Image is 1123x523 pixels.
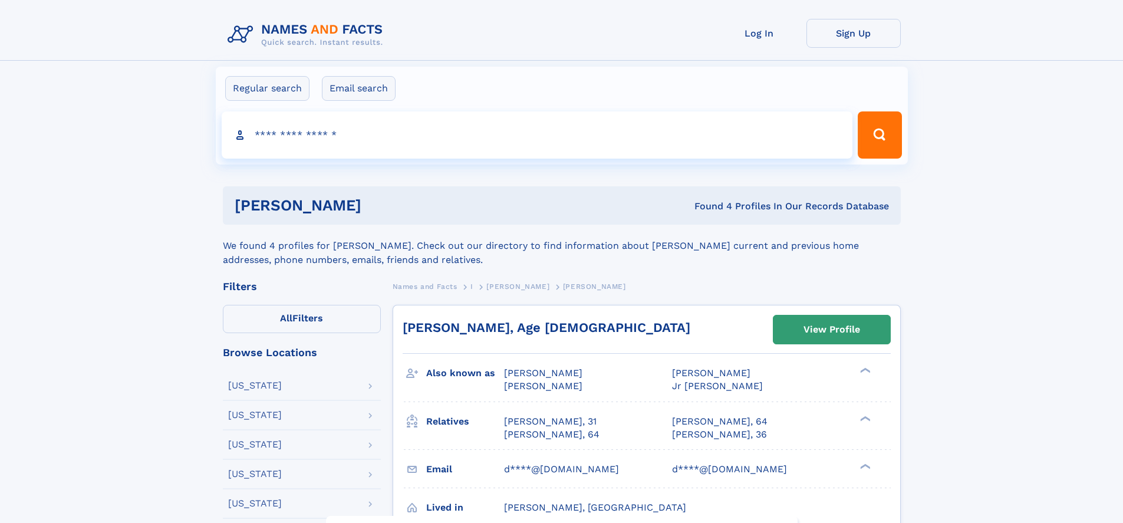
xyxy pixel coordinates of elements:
[806,19,901,48] a: Sign Up
[803,316,860,343] div: View Profile
[223,281,381,292] div: Filters
[393,279,457,294] a: Names and Facts
[228,410,282,420] div: [US_STATE]
[222,111,853,159] input: search input
[672,367,750,379] span: [PERSON_NAME]
[223,225,901,267] div: We found 4 profiles for [PERSON_NAME]. Check out our directory to find information about [PERSON_...
[403,320,690,335] a: [PERSON_NAME], Age [DEMOGRAPHIC_DATA]
[228,469,282,479] div: [US_STATE]
[235,198,528,213] h1: [PERSON_NAME]
[857,462,871,470] div: ❯
[504,502,686,513] span: [PERSON_NAME], [GEOGRAPHIC_DATA]
[426,363,504,383] h3: Also known as
[426,459,504,479] h3: Email
[563,282,626,291] span: [PERSON_NAME]
[504,380,582,392] span: [PERSON_NAME]
[322,76,396,101] label: Email search
[672,415,768,428] a: [PERSON_NAME], 64
[712,19,806,48] a: Log In
[223,305,381,333] label: Filters
[486,279,549,294] a: [PERSON_NAME]
[426,498,504,518] h3: Lived in
[504,415,597,428] a: [PERSON_NAME], 31
[504,428,600,441] a: [PERSON_NAME], 64
[280,313,292,324] span: All
[228,381,282,390] div: [US_STATE]
[228,499,282,508] div: [US_STATE]
[773,315,890,344] a: View Profile
[857,367,871,374] div: ❯
[504,367,582,379] span: [PERSON_NAME]
[672,380,763,392] span: Jr [PERSON_NAME]
[486,282,549,291] span: [PERSON_NAME]
[426,412,504,432] h3: Relatives
[528,200,889,213] div: Found 4 Profiles In Our Records Database
[223,19,393,51] img: Logo Names and Facts
[858,111,901,159] button: Search Button
[228,440,282,449] div: [US_STATE]
[470,279,473,294] a: I
[223,347,381,358] div: Browse Locations
[672,428,767,441] a: [PERSON_NAME], 36
[225,76,309,101] label: Regular search
[857,415,871,422] div: ❯
[470,282,473,291] span: I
